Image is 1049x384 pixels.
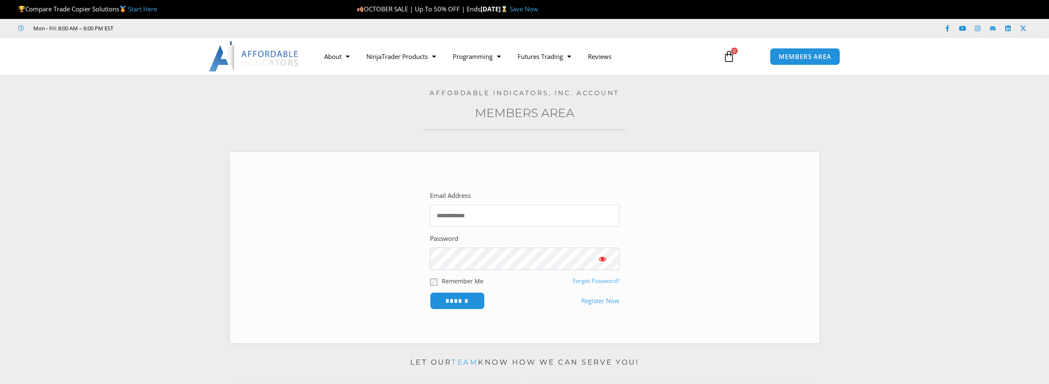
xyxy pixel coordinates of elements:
label: Remember Me [442,277,483,285]
img: 🥇 [120,6,126,12]
a: About [316,47,358,66]
a: Members Area [475,106,574,120]
a: NinjaTrader Products [358,47,444,66]
img: ⌛ [501,6,507,12]
a: team [451,358,478,366]
span: 0 [731,48,738,54]
span: MEMBERS AREA [779,53,831,60]
img: 🍂 [357,6,363,12]
a: Save Now [510,5,538,13]
p: Let our know how we can serve you! [230,356,819,369]
img: LogoAI | Affordable Indicators – NinjaTrader [209,41,299,72]
label: Email Address [430,190,471,202]
a: Futures Trading [509,47,579,66]
img: 🏆 [19,6,25,12]
a: Register Now [581,295,619,307]
span: Mon - Fri: 8:00 AM – 6:00 PM EST [31,23,113,33]
a: Start Here [128,5,157,13]
iframe: Customer reviews powered by Trustpilot [125,24,251,32]
a: Affordable Indicators, Inc. Account [430,89,619,97]
a: 0 [710,44,747,69]
button: Show password [586,248,619,270]
label: Password [430,233,458,245]
span: Compare Trade Copier Solutions [18,5,157,13]
nav: Menu [316,47,713,66]
strong: [DATE] [480,5,510,13]
a: Forgot Password? [573,277,619,285]
a: Reviews [579,47,620,66]
a: MEMBERS AREA [770,48,840,65]
a: Programming [444,47,509,66]
span: OCTOBER SALE | Up To 50% OFF | Ends [357,5,480,13]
